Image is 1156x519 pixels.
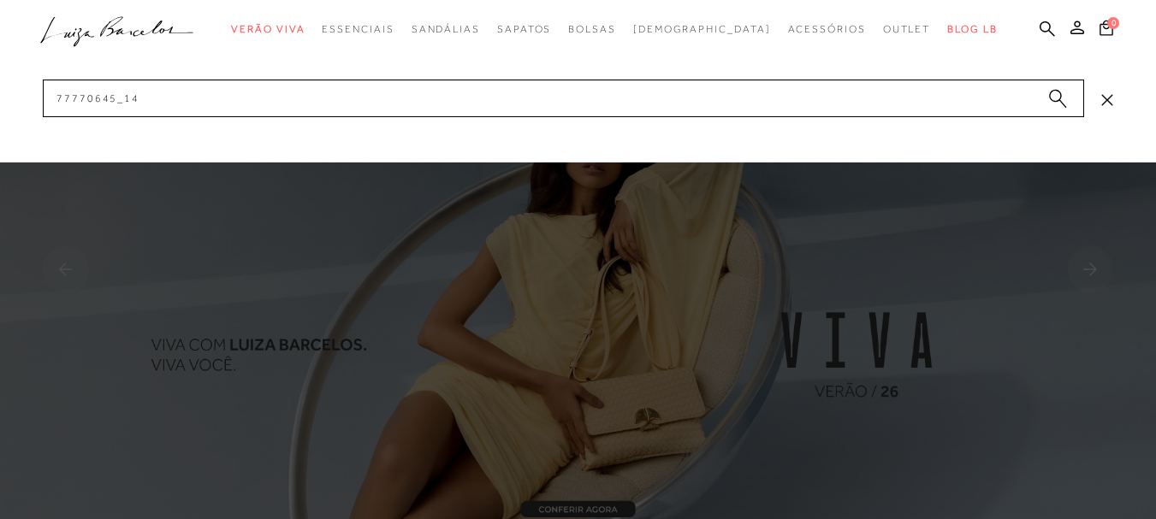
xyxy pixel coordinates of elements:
button: 0 [1094,19,1118,42]
a: categoryNavScreenReaderText [788,14,866,45]
a: BLOG LB [947,14,997,45]
a: categoryNavScreenReaderText [883,14,931,45]
input: Buscar. [43,80,1084,117]
a: categoryNavScreenReaderText [231,14,305,45]
span: Verão Viva [231,23,305,35]
a: categoryNavScreenReaderText [497,14,551,45]
span: BLOG LB [947,23,997,35]
span: 0 [1107,17,1119,29]
span: Bolsas [568,23,616,35]
a: categoryNavScreenReaderText [412,14,480,45]
span: Sapatos [497,23,551,35]
span: Essenciais [322,23,394,35]
a: categoryNavScreenReaderText [322,14,394,45]
a: categoryNavScreenReaderText [568,14,616,45]
span: Sandálias [412,23,480,35]
a: noSubCategoriesText [633,14,771,45]
span: Acessórios [788,23,866,35]
span: Outlet [883,23,931,35]
span: [DEMOGRAPHIC_DATA] [633,23,771,35]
